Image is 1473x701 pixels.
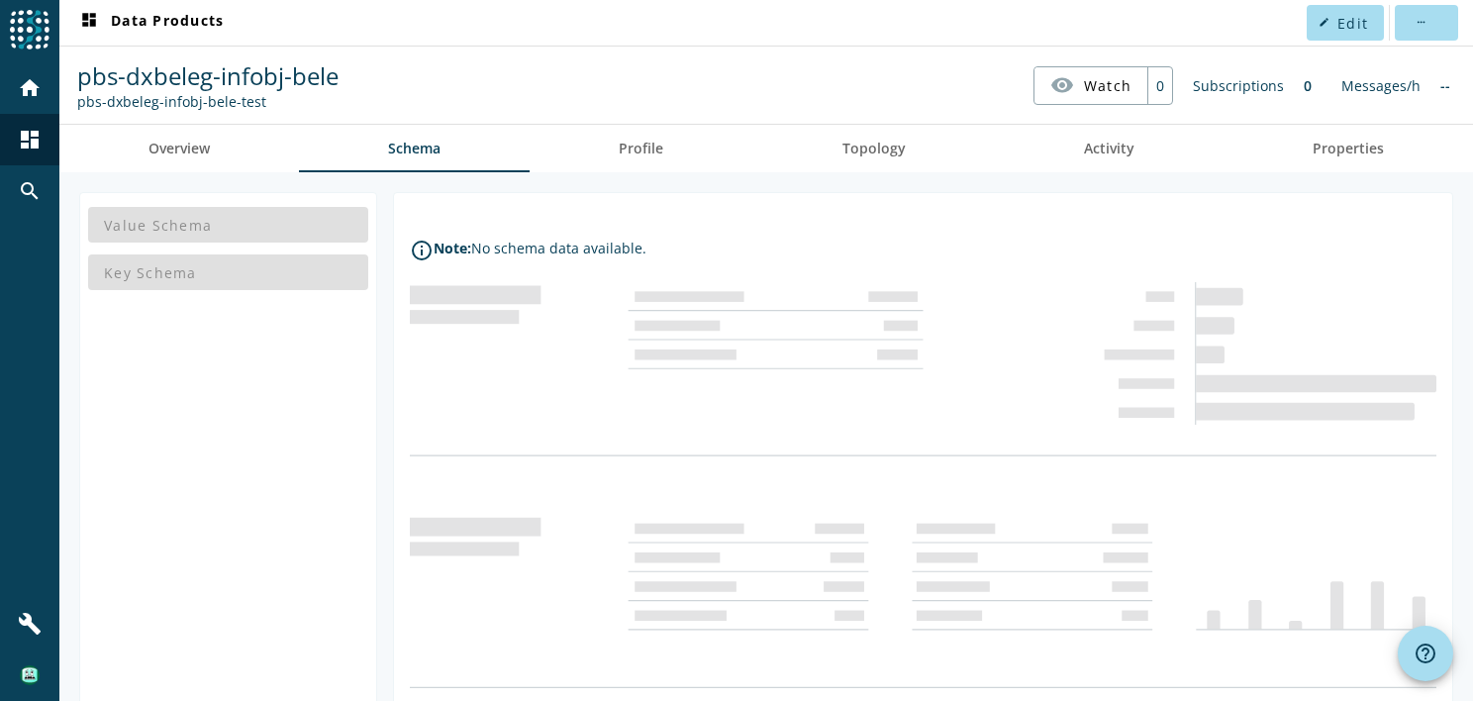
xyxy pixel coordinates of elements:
div: Subscriptions [1183,66,1294,105]
span: Watch [1084,68,1131,103]
img: 2328aa3c191fe0367592daf632b78e99 [20,665,40,685]
mat-icon: dashboard [18,128,42,151]
mat-icon: search [18,179,42,203]
img: empty-content [410,282,1436,688]
span: Schema [388,142,441,155]
button: Data Products [69,5,232,41]
div: No schema data available. [471,239,646,257]
img: spoud-logo.svg [10,10,49,50]
span: Profile [619,142,663,155]
div: Kafka Topic: pbs-dxbeleg-infobj-bele-test [77,92,339,111]
div: Note: [434,239,471,257]
span: Topology [842,142,906,155]
span: Properties [1313,142,1384,155]
button: Watch [1034,67,1147,103]
mat-icon: visibility [1050,73,1074,97]
span: Data Products [77,11,224,35]
mat-icon: home [18,76,42,100]
div: 0 [1294,66,1322,105]
div: Messages/h [1331,66,1430,105]
span: Edit [1337,14,1368,33]
span: Overview [148,142,210,155]
button: Edit [1307,5,1384,41]
mat-icon: more_horiz [1415,17,1425,28]
mat-icon: build [18,612,42,636]
div: 0 [1147,67,1172,104]
i: info_outline [410,239,434,262]
span: pbs-dxbeleg-infobj-bele [77,59,339,92]
span: Activity [1084,142,1134,155]
mat-icon: dashboard [77,11,101,35]
mat-icon: help_outline [1414,642,1437,665]
mat-icon: edit [1319,17,1329,28]
div: No information [1430,66,1460,105]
